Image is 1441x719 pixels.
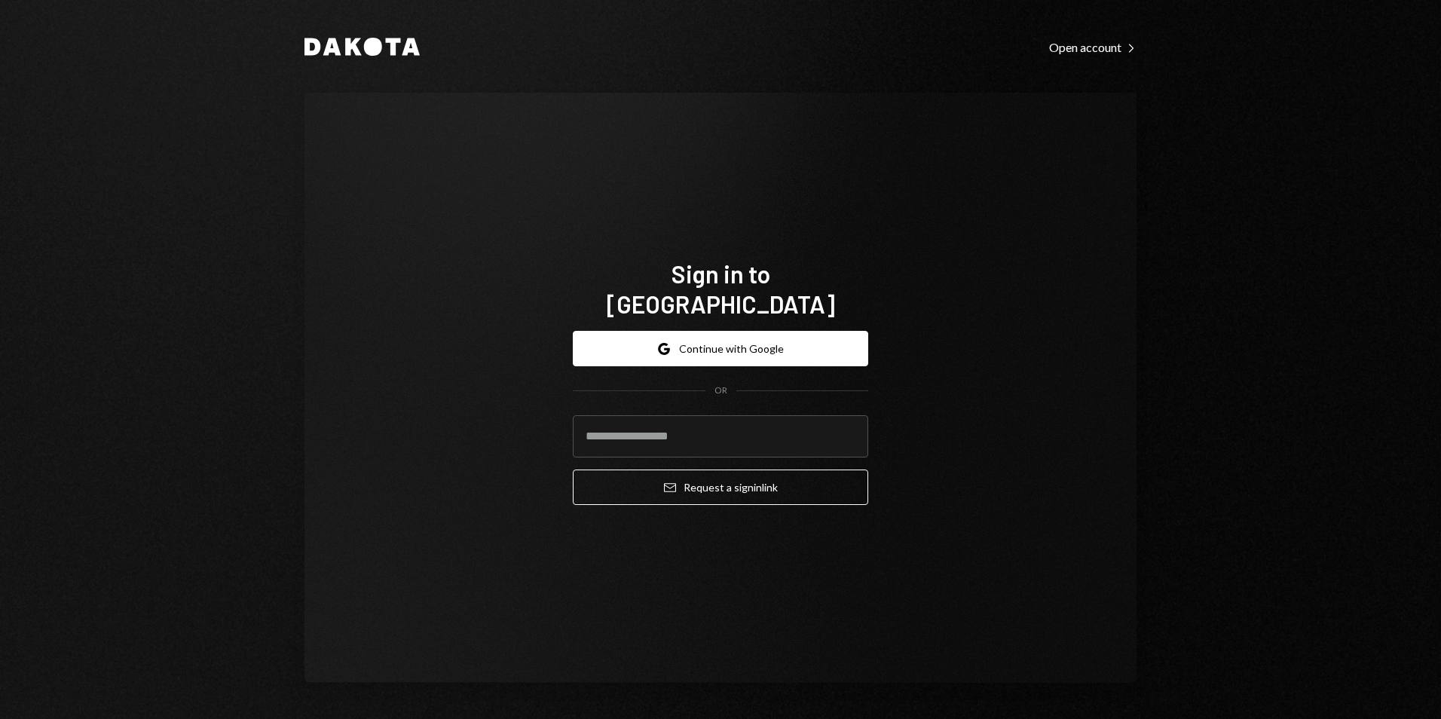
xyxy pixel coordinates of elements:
[1049,38,1137,55] a: Open account
[573,470,868,505] button: Request a signinlink
[714,384,727,397] div: OR
[573,259,868,319] h1: Sign in to [GEOGRAPHIC_DATA]
[573,331,868,366] button: Continue with Google
[1049,40,1137,55] div: Open account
